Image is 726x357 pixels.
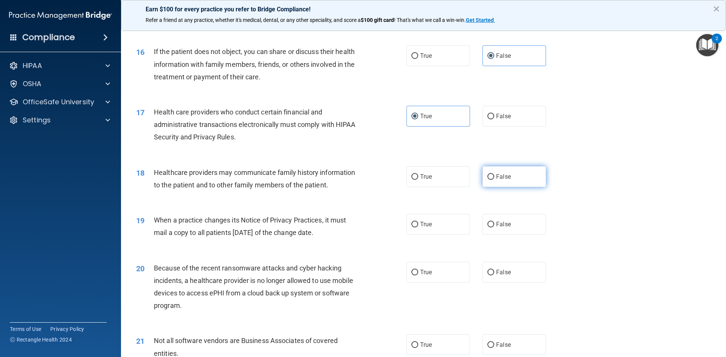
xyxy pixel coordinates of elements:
[420,52,432,59] span: True
[496,221,511,228] span: False
[487,342,494,348] input: False
[154,337,338,357] span: Not all software vendors are Business Associates of covered entities.
[420,221,432,228] span: True
[136,168,144,178] span: 18
[23,97,94,107] p: OfficeSafe University
[420,269,432,276] span: True
[696,34,718,56] button: Open Resource Center, 2 new notifications
[136,337,144,346] span: 21
[411,270,418,275] input: True
[9,97,110,107] a: OfficeSafe University
[411,53,418,59] input: True
[713,3,720,15] button: Close
[154,108,356,141] span: Health care providers who conduct certain financial and administrative transactions electronicall...
[136,216,144,225] span: 19
[146,6,701,13] p: Earn $100 for every practice you refer to Bridge Compliance!
[136,264,144,273] span: 20
[9,8,112,23] img: PMB logo
[10,336,72,343] span: Ⓒ Rectangle Health 2024
[496,341,511,348] span: False
[420,173,432,180] span: True
[154,264,353,310] span: Because of the recent ransomware attacks and cyber hacking incidents, a healthcare provider is no...
[9,116,110,125] a: Settings
[154,48,355,80] span: If the patient does not object, you can share or discuss their health information with family mem...
[496,113,511,120] span: False
[715,39,718,48] div: 2
[688,305,717,334] iframe: Drift Widget Chat Controller
[487,270,494,275] input: False
[496,173,511,180] span: False
[487,222,494,227] input: False
[154,168,355,189] span: Healthcare providers may communicate family history information to the patient and to other famil...
[154,216,346,236] span: When a practice changes its Notice of Privacy Practices, it must mail a copy to all patients [DAT...
[361,17,394,23] strong: $100 gift card
[136,48,144,57] span: 16
[9,61,110,70] a: HIPAA
[22,32,75,43] h4: Compliance
[411,342,418,348] input: True
[23,116,51,125] p: Settings
[487,114,494,119] input: False
[146,17,361,23] span: Refer a friend at any practice, whether it's medical, dental, or any other speciality, and score a
[496,269,511,276] span: False
[9,79,110,88] a: OSHA
[466,17,495,23] a: Get Started
[10,325,41,333] a: Terms of Use
[496,52,511,59] span: False
[420,113,432,120] span: True
[487,174,494,180] input: False
[23,79,42,88] p: OSHA
[394,17,466,23] span: ! That's what we call a win-win.
[411,174,418,180] input: True
[23,61,42,70] p: HIPAA
[50,325,84,333] a: Privacy Policy
[420,341,432,348] span: True
[136,108,144,117] span: 17
[466,17,494,23] strong: Get Started
[487,53,494,59] input: False
[411,114,418,119] input: True
[411,222,418,227] input: True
